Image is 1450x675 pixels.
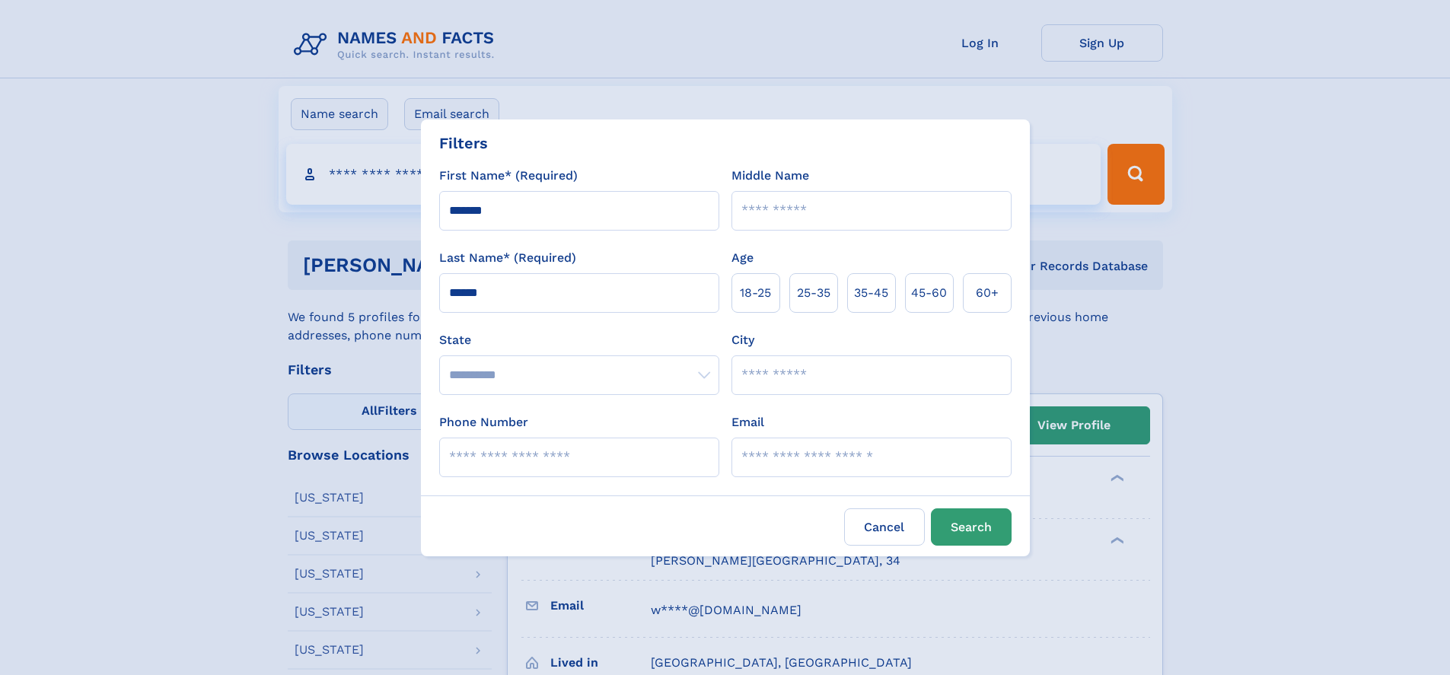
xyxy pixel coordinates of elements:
[439,331,719,349] label: State
[731,167,809,185] label: Middle Name
[844,508,925,546] label: Cancel
[911,284,947,302] span: 45‑60
[439,167,578,185] label: First Name* (Required)
[854,284,888,302] span: 35‑45
[731,249,754,267] label: Age
[731,331,754,349] label: City
[797,284,830,302] span: 25‑35
[740,284,771,302] span: 18‑25
[439,132,488,154] div: Filters
[731,413,764,431] label: Email
[976,284,999,302] span: 60+
[931,508,1012,546] button: Search
[439,413,528,431] label: Phone Number
[439,249,576,267] label: Last Name* (Required)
